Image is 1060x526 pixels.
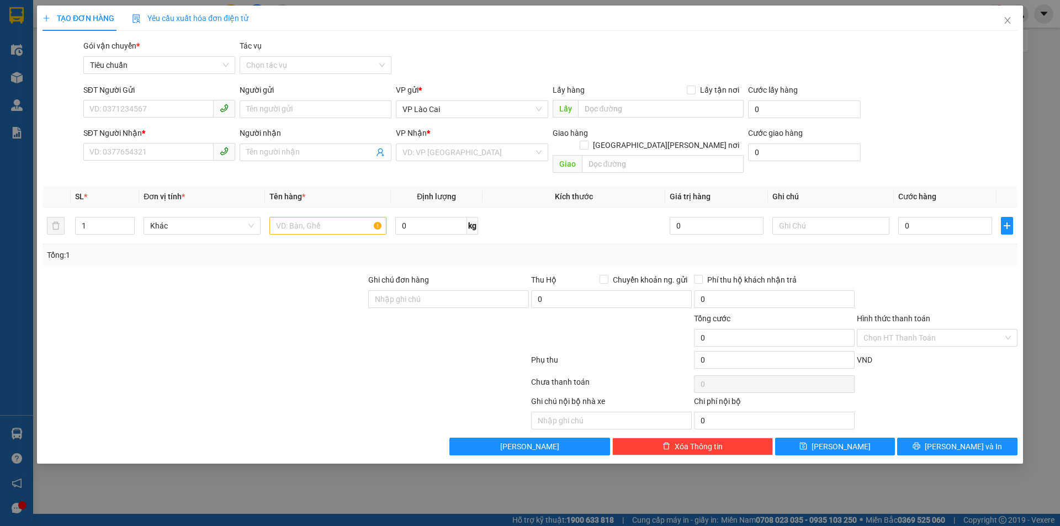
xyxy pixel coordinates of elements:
[670,217,764,235] input: 0
[396,129,427,137] span: VP Nhận
[47,217,65,235] button: delete
[857,355,872,364] span: VND
[396,84,548,96] div: VP gửi
[748,129,803,137] label: Cước giao hàng
[83,127,235,139] div: SĐT Người Nhận
[151,217,255,234] span: Khác
[240,84,391,96] div: Người gửi
[578,100,744,118] input: Dọc đường
[898,438,1017,455] button: printer[PERSON_NAME] và In
[75,192,84,201] span: SL
[144,192,185,201] span: Đơn vị tính
[220,147,229,156] span: phone
[132,14,248,23] span: Yêu cầu xuất hóa đơn điện tử
[768,186,894,208] th: Ghi chú
[703,274,801,286] span: Phí thu hộ khách nhận trả
[857,314,930,323] label: Hình thức thanh toán
[898,192,936,201] span: Cước hàng
[368,290,529,308] input: Ghi chú đơn hàng
[269,192,305,201] span: Tên hàng
[913,442,920,451] span: printer
[6,42,111,61] strong: 024 3236 3236 -
[531,275,556,284] span: Thu Hộ
[773,217,890,235] input: Ghi Chú
[467,217,478,235] span: kg
[553,155,582,173] span: Giao
[530,376,693,395] div: Chưa thanh toán
[582,155,744,173] input: Dọc đường
[800,442,808,451] span: save
[553,129,588,137] span: Giao hàng
[47,249,409,261] div: Tổng: 1
[132,14,141,23] img: icon
[608,274,692,286] span: Chuyển khoản ng. gửi
[12,6,104,29] strong: Công ty TNHH Phúc Xuyên
[555,192,593,201] span: Kích thước
[403,101,542,118] span: VP Lào Cai
[775,438,895,455] button: save[PERSON_NAME]
[1002,221,1013,230] span: plus
[553,100,578,118] span: Lấy
[377,148,385,157] span: user-add
[812,440,871,453] span: [PERSON_NAME]
[10,74,106,103] span: Gửi hàng Hạ Long: Hotline:
[90,57,229,73] span: Tiêu chuẩn
[83,41,140,50] span: Gói vận chuyển
[694,314,730,323] span: Tổng cước
[530,354,693,373] div: Phụ thu
[992,6,1023,36] button: Close
[269,217,386,235] input: VD: Bàn, Ghế
[450,438,611,455] button: [PERSON_NAME]
[553,86,585,94] span: Lấy hàng
[43,14,50,22] span: plus
[696,84,744,96] span: Lấy tận nơi
[675,440,723,453] span: Xóa Thông tin
[368,275,429,284] label: Ghi chú đơn hàng
[748,100,861,118] input: Cước lấy hàng
[240,41,262,50] label: Tác vụ
[1001,217,1013,235] button: plus
[531,395,692,412] div: Ghi chú nội bộ nhà xe
[23,52,110,71] strong: 0888 827 827 - 0848 827 827
[43,14,114,23] span: TẠO ĐƠN HÀNG
[1003,16,1012,25] span: close
[925,440,1002,453] span: [PERSON_NAME] và In
[501,440,560,453] span: [PERSON_NAME]
[417,192,456,201] span: Định lượng
[613,438,773,455] button: deleteXóa Thông tin
[748,144,861,161] input: Cước giao hàng
[5,32,111,71] span: Gửi hàng [GEOGRAPHIC_DATA]: Hotline:
[662,442,670,451] span: delete
[220,104,229,113] span: phone
[589,139,744,151] span: [GEOGRAPHIC_DATA][PERSON_NAME] nơi
[694,395,855,412] div: Chi phí nội bộ
[670,192,711,201] span: Giá trị hàng
[83,84,235,96] div: SĐT Người Gửi
[531,412,692,429] input: Nhập ghi chú
[240,127,391,139] div: Người nhận
[748,86,798,94] label: Cước lấy hàng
